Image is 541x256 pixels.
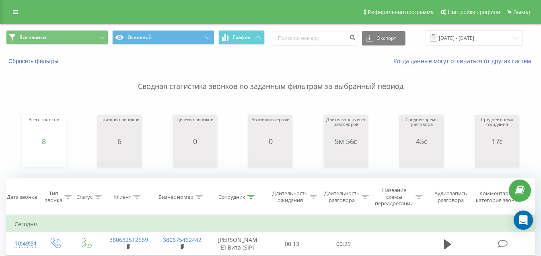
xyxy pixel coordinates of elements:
[252,137,289,145] div: 0
[475,190,522,204] div: Комментарий/категория звонка
[113,194,131,200] div: Клиент
[109,236,148,244] a: 380682512669
[324,190,360,204] div: Длительность разговора
[448,9,500,15] span: Настройки профиля
[430,190,471,204] div: Аудиозапись разговора
[318,232,369,256] td: 00:29
[273,31,358,45] input: Поиск по номеру
[177,137,213,145] div: 0
[208,232,266,256] td: [PERSON_NAME] Вита (SIP)
[218,30,265,45] button: График
[29,137,59,145] div: 8
[158,194,193,200] div: Бизнес номер
[272,190,308,204] div: Длительность ожидания
[177,117,213,137] div: Целевых звонков
[514,211,533,230] div: Open Intercom Messenger
[401,117,442,137] div: Среднее время разговора
[45,190,62,204] div: Тип звонка
[163,236,202,244] a: 380675462442
[326,117,366,137] div: Длительность всех разговоров
[477,137,517,145] div: 17с
[19,34,46,41] span: Все звонки
[6,65,535,92] p: Сводная статистика звонков по заданным фильтрам за выбранный период
[14,236,31,252] div: 10:49:31
[6,30,108,45] button: Все звонки
[362,31,405,45] button: Экспорт
[368,9,434,15] span: Реферальная программа
[7,194,37,200] div: Дата звонка
[218,194,245,200] div: Сотрудник
[29,117,59,137] div: Всего звонков
[266,232,318,256] td: 00:13
[112,30,214,45] button: Основной
[76,194,93,200] div: Статус
[252,117,289,137] div: Звонили впервые
[401,137,442,145] div: 45с
[393,57,535,65] a: Когда данные могут отличаться от других систем
[513,9,530,15] span: Выход
[6,58,62,65] button: Сбросить фильтры
[326,137,366,145] div: 5м 56с
[233,35,251,40] span: График
[375,187,413,207] div: Название схемы переадресации
[6,216,535,232] td: Сегодня
[477,117,517,137] div: Среднее время ожидания
[99,137,139,145] div: 6
[99,117,139,137] div: Принятых звонков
